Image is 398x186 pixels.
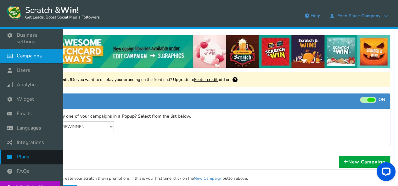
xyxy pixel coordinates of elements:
[17,168,29,175] span: FAQs
[17,110,32,117] span: Emails
[17,154,29,160] span: Plans
[17,96,34,103] span: Widget
[28,157,390,169] h1: Campaigns
[17,139,44,146] span: Integrations
[372,160,398,186] iframe: LiveChat chat widget
[378,97,385,103] span: ON
[17,32,57,45] span: Business settings
[339,156,390,168] a: New Campaign
[60,5,79,16] strong: Win!
[194,77,218,82] a: Footer credit
[22,5,100,20] span: Scratch &
[17,125,41,131] span: Languages
[302,11,323,21] a: Help
[28,72,390,87] div: Do you want to display your branding on the front end? Upgrade to add on.
[28,176,390,182] p: Use this section to create your scratch & win promotions. If this is your first time, click on th...
[33,114,191,120] label: Want to display one of your campaigns in a Popup? Select from the list below.
[17,53,42,59] span: Campaigns
[6,5,100,20] a: Scratch &Win! Get Leads, Boost Social Media Followers
[25,15,100,20] small: Get Leads, Boost Social Media Followers
[28,35,390,68] img: festival-poster-2020.webp
[194,176,222,181] a: New Campaign
[334,13,384,19] span: Feed Place Company
[6,5,22,20] img: Scratch and Win
[17,67,30,74] span: Users
[17,82,38,88] span: Analytics
[311,13,320,19] span: Help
